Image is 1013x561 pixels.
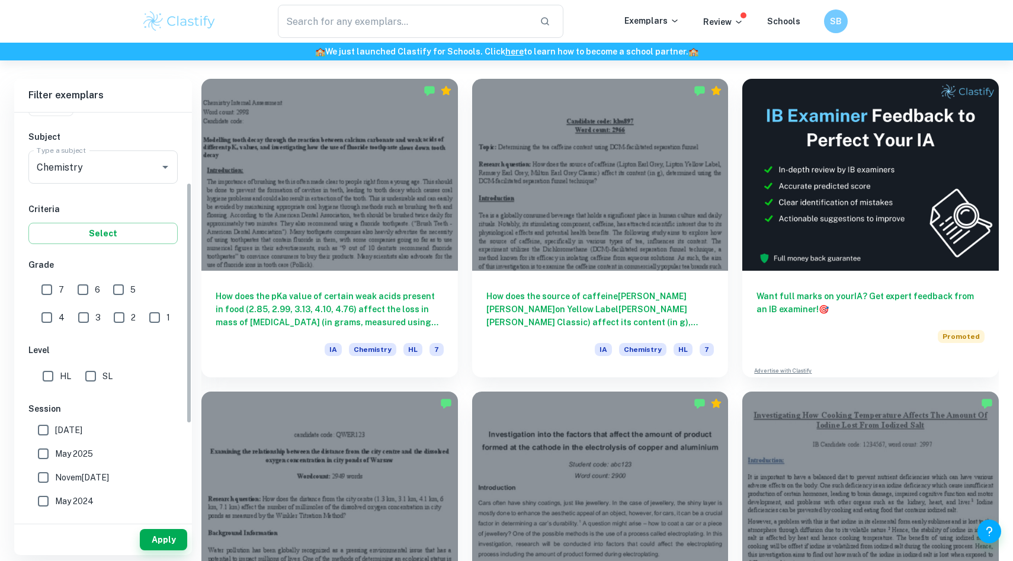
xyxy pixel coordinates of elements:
span: Chemistry [619,343,666,356]
span: Promoted [938,330,985,343]
h6: Session [28,402,178,415]
a: How does the source of caffeine[PERSON_NAME][PERSON_NAME]on Yellow Label[PERSON_NAME][PERSON_NAME... [472,79,729,377]
img: Marked [981,397,993,409]
h6: Want full marks on your IA ? Get expert feedback from an IB examiner! [756,290,985,316]
img: Thumbnail [742,79,999,271]
span: 7 [59,283,64,296]
img: Marked [424,85,435,97]
img: Marked [694,397,706,409]
h6: Subject [28,130,178,143]
a: How does the pKa value of certain weak acids present in food (2.85, 2.99, 3.13, 4.10, 4.76) affec... [201,79,458,377]
span: 🎯 [819,304,829,314]
span: 7 [700,343,714,356]
h6: Criteria [28,203,178,216]
button: Select [28,223,178,244]
h6: Filter exemplars [14,79,192,112]
span: [DATE] [55,424,82,437]
span: 1 [166,311,170,324]
p: Review [703,15,743,28]
button: SB [824,9,848,33]
span: 4 [59,311,65,324]
a: Want full marks on yourIA? Get expert feedback from an IB examiner!PromotedAdvertise with Clastify [742,79,999,377]
button: Apply [140,529,187,550]
a: Advertise with Clastify [754,367,812,375]
span: HL [674,343,693,356]
div: Premium [710,397,722,409]
img: Clastify logo [142,9,217,33]
span: 5 [130,283,136,296]
h6: How does the pKa value of certain weak acids present in food (2.85, 2.99, 3.13, 4.10, 4.76) affec... [216,290,444,329]
h6: How does the source of caffeine[PERSON_NAME][PERSON_NAME]on Yellow Label[PERSON_NAME][PERSON_NAME... [486,290,714,329]
img: Marked [694,85,706,97]
span: 2 [131,311,136,324]
span: 🏫 [688,47,698,56]
span: May 2024 [55,495,94,508]
input: Search for any exemplars... [278,5,530,38]
span: HL [403,343,422,356]
span: IA [325,343,342,356]
h6: Grade [28,258,178,271]
h6: SB [829,15,843,28]
span: IA [595,343,612,356]
button: Open [157,159,174,175]
span: 3 [95,311,101,324]
span: N[DATE] [55,518,89,531]
span: SL [102,370,113,383]
span: HL [60,370,71,383]
h6: Level [28,344,178,357]
span: 6 [95,283,100,296]
a: here [505,47,524,56]
span: 7 [429,343,444,356]
button: Help and Feedback [977,520,1001,543]
label: Type a subject [37,145,86,155]
span: 🏫 [315,47,325,56]
div: Premium [440,85,452,97]
p: Exemplars [624,14,679,27]
span: Novem[DATE] [55,471,109,484]
img: Marked [440,397,452,409]
div: Premium [710,85,722,97]
span: Chemistry [349,343,396,356]
a: Schools [767,17,800,26]
span: May 2025 [55,447,93,460]
h6: We just launched Clastify for Schools. Click to learn how to become a school partner. [2,45,1011,58]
